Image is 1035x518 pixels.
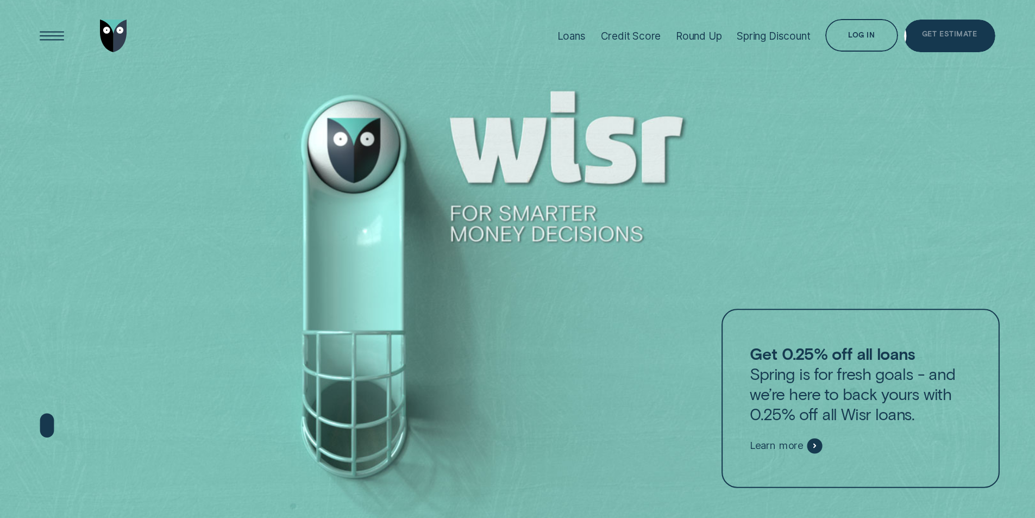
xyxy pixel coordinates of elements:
[825,19,898,52] button: Log in
[750,343,915,363] strong: Get 0.25% off all loans
[100,20,127,52] img: Wisr
[676,30,722,42] div: Round Up
[722,309,1000,488] a: Get 0.25% off all loansSpring is for fresh goals - and we’re here to back yours with 0.25% off al...
[737,30,810,42] div: Spring Discount
[601,30,661,42] div: Credit Score
[750,439,804,452] span: Learn more
[904,20,995,52] a: Get Estimate
[557,30,586,42] div: Loans
[36,20,68,52] button: Open Menu
[750,343,972,425] p: Spring is for fresh goals - and we’re here to back yours with 0.25% off all Wisr loans.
